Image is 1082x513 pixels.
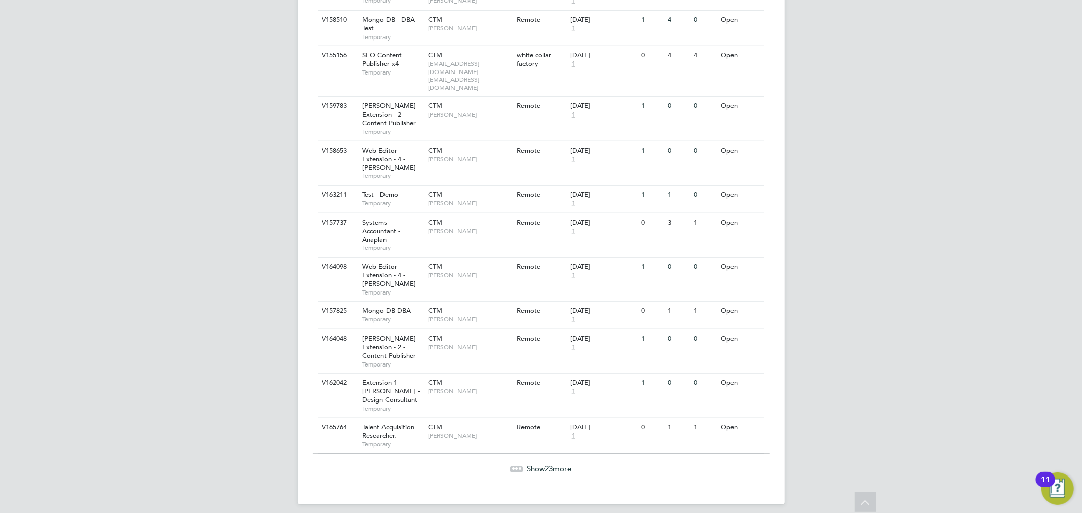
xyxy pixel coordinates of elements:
span: 1 [570,271,577,280]
div: Open [718,258,762,276]
div: Open [718,97,762,116]
span: Temporary [362,172,423,180]
div: 4 [665,46,691,65]
div: V155156 [320,46,355,65]
div: Open [718,418,762,437]
div: Open [718,11,762,29]
span: [PERSON_NAME] [428,24,512,32]
span: [PERSON_NAME] [428,315,512,323]
div: Open [718,46,762,65]
div: 1 [665,302,691,320]
span: Remote [517,306,540,315]
span: 1 [570,343,577,352]
div: 1 [639,97,665,116]
span: 1 [570,24,577,33]
div: 0 [692,97,718,116]
span: 1 [570,60,577,68]
div: Open [718,329,762,348]
span: SEO Content Publisher x4 [362,51,402,68]
div: [DATE] [570,423,636,432]
div: 0 [692,258,718,276]
div: [DATE] [570,379,636,387]
div: 0 [692,11,718,29]
div: 0 [665,329,691,348]
span: Temporary [362,68,423,77]
span: [PERSON_NAME] - Extension - 2 - Content Publisher [362,334,420,360]
div: Open [718,141,762,160]
span: Remote [517,378,540,387]
div: V157825 [320,302,355,320]
div: 4 [665,11,691,29]
div: 1 [639,11,665,29]
div: [DATE] [570,102,636,111]
div: [DATE] [570,307,636,315]
span: Show more [527,464,572,473]
span: Temporary [362,440,423,448]
span: [PERSON_NAME] [428,271,512,279]
span: 23 [545,464,553,473]
div: [DATE] [570,335,636,343]
div: 0 [692,141,718,160]
div: V165764 [320,418,355,437]
div: 0 [639,213,665,232]
div: V159783 [320,97,355,116]
span: 1 [570,111,577,119]
div: V157737 [320,213,355,232]
div: 0 [639,46,665,65]
span: CTM [428,101,442,110]
span: Remote [517,190,540,199]
span: [PERSON_NAME] - Extension - 2 - Content Publisher [362,101,420,127]
span: Remote [517,262,540,271]
div: 1 [639,141,665,160]
span: Temporary [362,360,423,369]
span: [PERSON_NAME] [428,387,512,395]
div: 0 [665,141,691,160]
div: [DATE] [570,146,636,155]
div: 0 [665,258,691,276]
span: Remote [517,15,540,24]
span: Temporary [362,199,423,207]
span: Mongo DB - DBA - Test [362,15,419,32]
div: V158510 [320,11,355,29]
span: Web Editor - Extension - 4 - [PERSON_NAME] [362,146,416,172]
div: 0 [639,302,665,320]
span: CTM [428,262,442,271]
span: CTM [428,190,442,199]
div: V158653 [320,141,355,160]
div: V164048 [320,329,355,348]
span: 1 [570,199,577,208]
span: 1 [570,315,577,324]
div: V164098 [320,258,355,276]
span: Temporary [362,244,423,252]
span: [PERSON_NAME] [428,432,512,440]
button: Open Resource Center, 11 new notifications [1041,472,1074,505]
div: 3 [665,213,691,232]
div: 0 [665,374,691,392]
div: V162042 [320,374,355,392]
div: 0 [639,418,665,437]
span: Web Editor - Extension - 4 - [PERSON_NAME] [362,262,416,288]
span: white collar factory [517,51,551,68]
span: Remote [517,423,540,431]
span: Extension 1 - [PERSON_NAME] - Design Consultant [362,378,420,404]
span: Remote [517,146,540,155]
span: CTM [428,51,442,59]
span: 1 [570,432,577,441]
div: Open [718,213,762,232]
div: 0 [692,374,718,392]
span: CTM [428,218,442,227]
div: [DATE] [570,51,636,60]
div: 0 [692,329,718,348]
span: CTM [428,378,442,387]
div: Open [718,302,762,320]
span: CTM [428,15,442,24]
div: 1 [665,186,691,204]
span: Temporary [362,315,423,323]
div: [DATE] [570,191,636,199]
div: 4 [692,46,718,65]
div: 1 [692,213,718,232]
div: [DATE] [570,263,636,271]
span: [PERSON_NAME] [428,343,512,351]
span: CTM [428,334,442,343]
div: V163211 [320,186,355,204]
